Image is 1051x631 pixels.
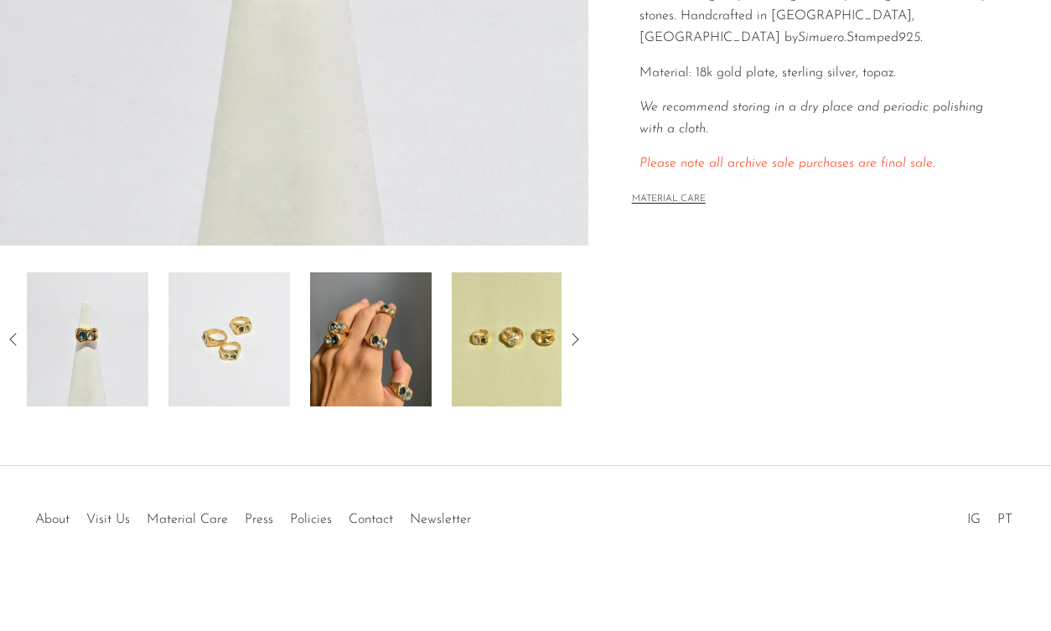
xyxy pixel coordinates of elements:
[959,499,1021,531] ul: Social Medias
[86,513,130,526] a: Visit Us
[245,513,273,526] a: Press
[798,31,846,44] em: Simuero.
[290,513,332,526] a: Policies
[35,513,70,526] a: About
[27,272,148,406] img: Buzo Ring
[632,194,706,206] button: MATERIAL CARE
[898,31,923,44] em: 925.
[310,272,432,406] img: Buzo Ring
[997,513,1012,526] a: PT
[349,513,393,526] a: Contact
[639,63,1009,85] p: Material: 18k gold plate, sterling silver, topaz.
[147,513,228,526] a: Material Care
[639,157,935,170] span: Please note all archive sale purchases are final sale.
[168,272,290,406] img: Buzo Ring
[452,272,573,406] img: Buzo Ring
[27,499,479,531] ul: Quick links
[967,513,981,526] a: IG
[639,101,983,136] i: We recommend storing in a dry place and periodic polishing with a cloth.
